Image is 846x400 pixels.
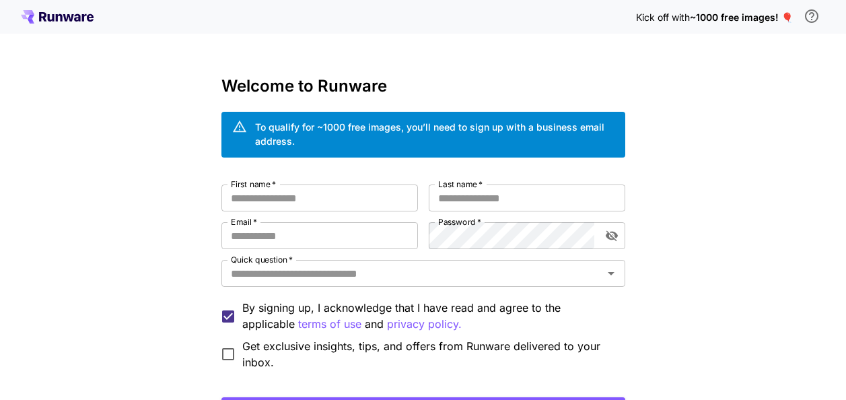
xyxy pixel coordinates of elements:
[600,224,624,248] button: toggle password visibility
[298,316,361,333] button: By signing up, I acknowledge that I have read and agree to the applicable and privacy policy.
[690,11,793,23] span: ~1000 free images! 🎈
[602,264,621,283] button: Open
[242,338,614,370] span: Get exclusive insights, tips, and offers from Runware delivered to your inbox.
[387,316,462,333] p: privacy policy.
[636,11,690,23] span: Kick off with
[242,300,614,333] p: By signing up, I acknowledge that I have read and agree to the applicable and
[798,3,825,30] button: In order to qualify for free credit, you need to sign up with a business email address and click ...
[231,216,257,228] label: Email
[387,316,462,333] button: By signing up, I acknowledge that I have read and agree to the applicable terms of use and
[298,316,361,333] p: terms of use
[438,216,481,228] label: Password
[438,178,483,190] label: Last name
[221,77,625,96] h3: Welcome to Runware
[255,120,614,148] div: To qualify for ~1000 free images, you’ll need to sign up with a business email address.
[231,254,293,265] label: Quick question
[231,178,276,190] label: First name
